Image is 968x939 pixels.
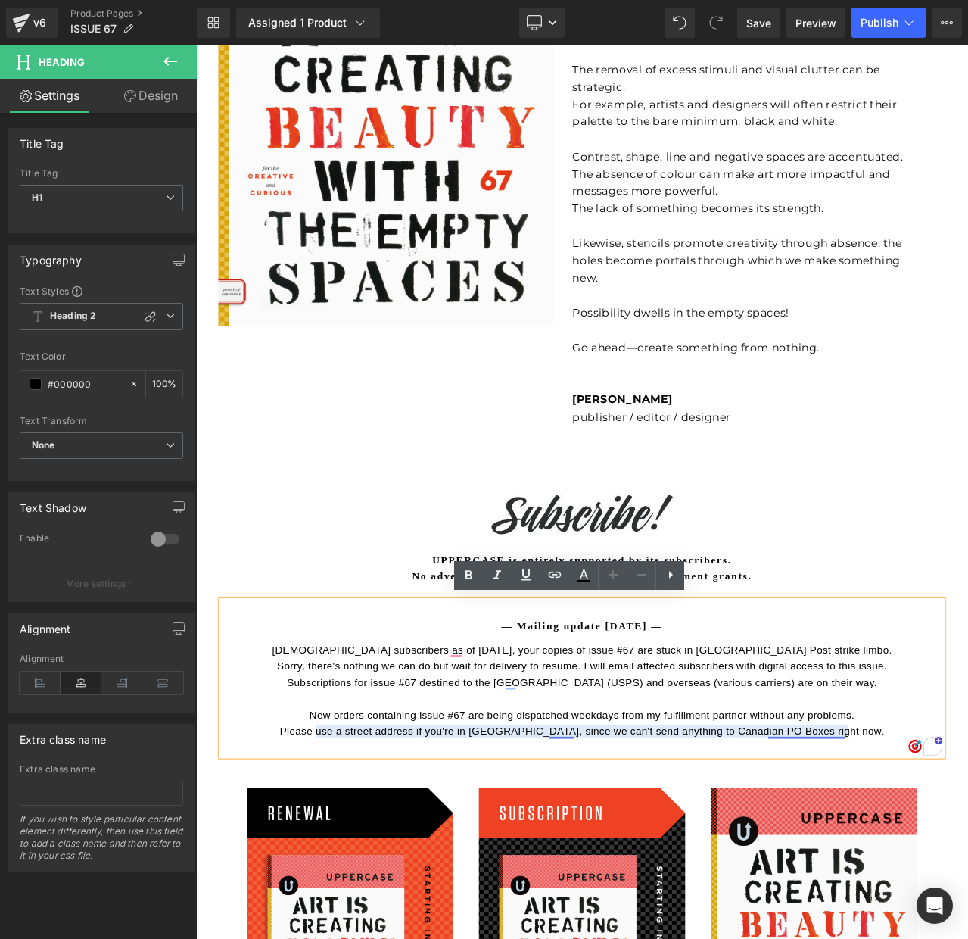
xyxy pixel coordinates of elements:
[447,412,634,448] span: publisher / editor / designer
[20,614,71,635] div: Alignment
[447,348,844,369] p: Go ahead—create something from nothing.
[20,168,183,179] div: Title Tag
[197,8,230,38] a: New Library
[447,122,844,184] p: Contrast, shape, line and negative spaces are accentuated. The absence of colour can make art mor...
[70,8,197,20] a: Product Pages
[30,785,886,823] div: New orders containing issue #67 are being dispatched weekdays from my fulfillment partner without...
[20,493,86,514] div: Text Shadow
[32,192,42,203] b: H1
[20,654,183,664] div: Alignment
[917,888,953,924] div: Open Intercom Messenger
[20,129,64,150] div: Title Tag
[146,371,182,398] div: %
[50,310,96,323] b: Heading 2
[665,8,695,38] button: Undo
[851,8,926,38] button: Publish
[9,566,188,601] button: More settings
[20,764,183,775] div: Extra class name
[861,17,898,29] span: Publish
[66,577,126,591] p: More settings
[70,23,117,35] span: ISSUE 67
[20,285,183,297] div: Text Styles
[447,225,844,287] p: Likewise, stencils promote creativity through absence: the holes become portals through which we ...
[20,813,183,872] div: If you wish to style particular content element differently, then use this field to add a class n...
[196,45,968,939] iframe: To enrich screen reader interactions, please activate Accessibility in Grammarly extension settings
[30,746,886,766] div: Subscriptions for issue #67 destined to the [GEOGRAPHIC_DATA] (USPS) and overseas (various carrie...
[30,683,886,707] h1: — Mailing update [DATE] —
[701,8,731,38] button: Redo
[447,60,844,101] p: For example, artists and designers will often restrict their palette to the bare minimum: black a...
[45,601,870,639] h1: UPPERCASE is entirely supported by its subscribers. No advertising, no sponsored content, no gove...
[795,15,836,31] span: Preview
[20,416,183,426] div: Text Transform
[746,15,771,31] span: Save
[6,8,58,38] a: v6
[20,532,135,548] div: Enable
[30,659,886,843] div: To enrich screen reader interactions, please activate Accessibility in Grammarly extension settings
[32,439,55,451] b: None
[30,13,49,33] div: v6
[101,79,200,113] a: Design
[447,183,844,204] p: The lack of something becomes its strength.
[20,351,183,362] div: Text Color
[20,245,82,267] div: Typography
[932,8,962,38] button: More
[447,19,844,60] p: The removal of excess stimuli and visual clutter can be strategic.
[30,707,886,746] div: [DEMOGRAPHIC_DATA] subscribers as of [DATE], your copies of issue #67 are stuck in [GEOGRAPHIC_DA...
[248,15,368,30] div: Assigned 1 Product
[447,307,844,328] p: Possibility dwells in the empty spaces!
[39,56,85,68] span: Heading
[48,376,122,392] input: Color
[786,8,845,38] a: Preview
[20,725,106,746] div: Extra class name
[447,412,565,427] strong: [PERSON_NAME]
